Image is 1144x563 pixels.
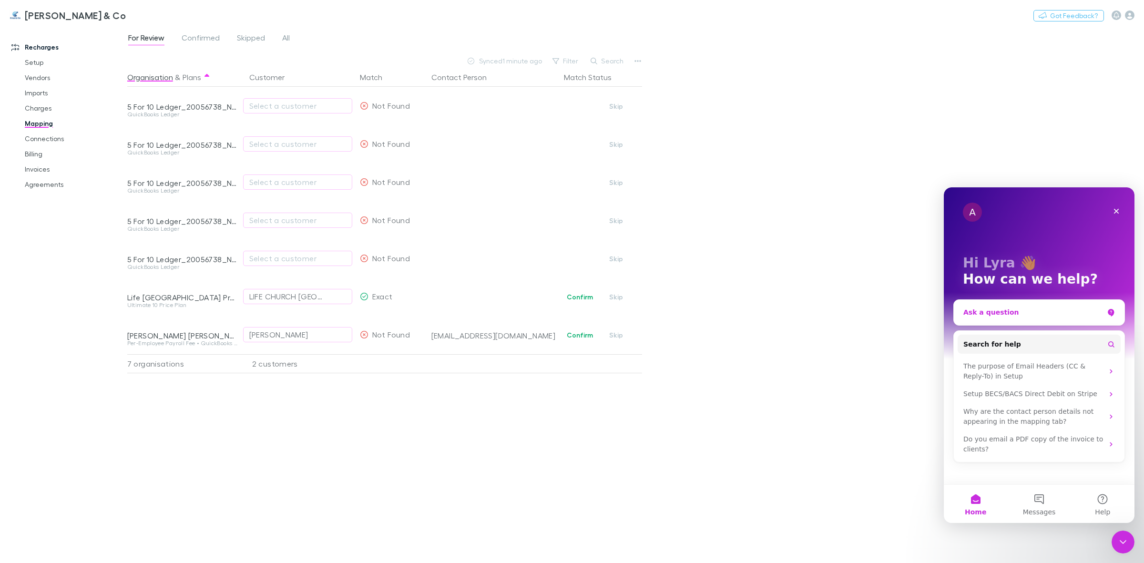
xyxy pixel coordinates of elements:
[372,139,410,148] span: Not Found
[127,255,238,264] div: 5 For 10 Ledger_20056738_None_5
[127,302,238,308] div: Ultimate 10 Price Plan
[360,68,394,87] button: Match
[561,291,599,303] button: Confirm
[127,140,238,150] div: 5 For 10 Ledger_20056738_None_2
[372,101,410,110] span: Not Found
[601,139,632,150] button: Skip
[15,55,134,70] a: Setup
[601,253,632,265] button: Skip
[467,54,548,68] div: 1 minute ago
[128,33,164,45] span: For Review
[479,57,502,65] span: Synced
[1033,10,1104,21] button: Got Feedback?
[249,291,327,302] div: LIFE CHURCH [GEOGRAPHIC_DATA] PRE-SCHOOLS PTY LIMITED
[237,33,265,45] span: Skipped
[2,40,134,55] a: Recharges
[127,178,238,188] div: 5 For 10 Ledger_20056738_None_3
[127,354,242,373] div: 7 organisations
[242,354,356,373] div: 2 customers
[249,138,346,150] div: Select a customer
[127,331,238,340] div: [PERSON_NAME] [PERSON_NAME] Style & Beauty
[431,331,556,340] div: [EMAIL_ADDRESS][DOMAIN_NAME]
[15,70,134,85] a: Vendors
[601,215,632,226] button: Skip
[372,254,410,263] span: Not Found
[127,264,238,270] div: QuickBooks Ledger
[15,131,134,146] a: Connections
[282,33,290,45] span: All
[249,176,346,188] div: Select a customer
[561,329,599,341] button: Confirm
[25,10,126,21] h3: [PERSON_NAME] & Co
[127,68,238,87] div: &
[372,177,410,186] span: Not Found
[182,33,220,45] span: Confirmed
[249,68,296,87] button: Customer
[243,213,352,228] button: Select a customer
[249,215,346,226] div: Select a customer
[127,216,238,226] div: 5 For 10 Ledger_20056738_None_4
[127,102,238,112] div: 5 For 10 Ledger_20056738_None_1
[586,55,629,67] button: Search
[15,85,134,101] a: Imports
[1112,531,1134,553] iframe: Intercom live chat
[601,177,632,188] button: Skip
[127,340,238,346] div: Per-Employee Payroll Fee • QuickBooks Online Plus
[127,112,238,117] div: QuickBooks Ledger
[431,68,498,87] button: Contact Person
[243,251,352,266] button: Select a customer
[15,101,134,116] a: Charges
[249,253,346,264] div: Select a customer
[372,330,410,339] span: Not Found
[249,100,346,112] div: Select a customer
[127,226,238,232] div: QuickBooks Ledger
[127,68,173,87] button: Organisation
[372,215,410,225] span: Not Found
[243,327,352,342] button: [PERSON_NAME]
[127,188,238,194] div: QuickBooks Ledger
[15,116,134,131] a: Mapping
[243,174,352,190] button: Select a customer
[243,289,352,304] button: LIFE CHURCH [GEOGRAPHIC_DATA] PRE-SCHOOLS PTY LIMITED
[548,55,584,67] button: Filter
[564,68,623,87] button: Match Status
[249,329,308,340] div: [PERSON_NAME]
[944,187,1134,523] iframe: Intercom live chat
[601,329,632,341] button: Skip
[127,150,238,155] div: QuickBooks Ledger
[601,291,632,303] button: Skip
[183,68,201,87] button: Plans
[10,10,21,21] img: Cruz & Co's Logo
[127,293,238,302] div: Life [GEOGRAPHIC_DATA] Pre-Schools Pty Limited
[243,98,352,113] button: Select a customer
[15,146,134,162] a: Billing
[243,136,352,152] button: Select a customer
[4,4,132,27] a: [PERSON_NAME] & Co
[15,177,134,192] a: Agreements
[372,292,393,301] span: Exact
[601,101,632,112] button: Skip
[15,162,134,177] a: Invoices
